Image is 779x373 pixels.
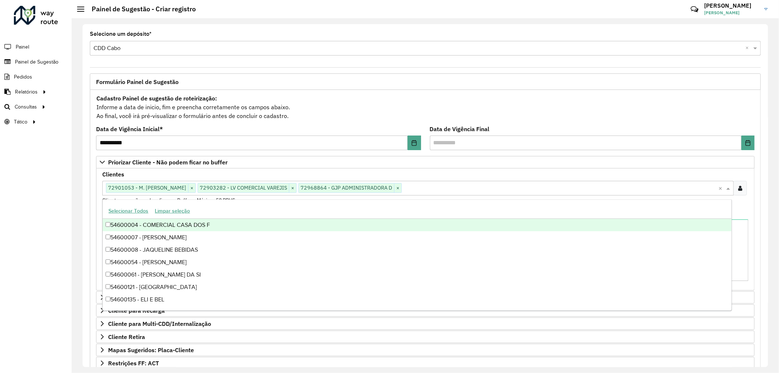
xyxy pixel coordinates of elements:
small: Clientes que não podem ficar no Buffer – Máximo 50 PDVS [102,197,235,203]
span: Formulário Painel de Sugestão [96,79,179,85]
span: Cliente para Recarga [108,308,165,313]
span: Pedidos [14,73,32,81]
h3: [PERSON_NAME] [704,2,759,9]
span: × [289,184,296,193]
span: Mapas Sugeridos: Placa-Cliente [108,347,194,353]
span: Painel [16,43,29,51]
a: Cliente para Recarga [96,304,755,317]
button: Limpar seleção [152,205,193,217]
span: Cliente para Multi-CDD/Internalização [108,321,211,327]
ng-dropdown-panel: Options list [102,199,732,311]
span: 72901053 - M. [PERSON_NAME] [106,183,188,192]
a: Contato Rápido [687,1,702,17]
span: [PERSON_NAME] [704,9,759,16]
a: Cliente para Multi-CDD/Internalização [96,317,755,330]
strong: Cadastro Painel de sugestão de roteirização: [96,95,217,102]
span: 72903282 - LV COMERCIAL VAREJIS [198,183,289,192]
label: Data de Vigência Inicial [96,125,163,133]
span: Painel de Sugestão [15,58,58,66]
a: Priorizar Cliente - Não podem ficar no buffer [96,156,755,168]
a: Cliente Retira [96,331,755,343]
div: 54600007 - [PERSON_NAME] [103,231,731,244]
div: Priorizar Cliente - Não podem ficar no buffer [96,168,755,290]
div: 54600167 - LACH.[PERSON_NAME] [103,306,731,318]
span: × [188,184,195,193]
h2: Painel de Sugestão - Criar registro [84,5,196,13]
label: Clientes [102,170,124,179]
a: Mapas Sugeridos: Placa-Cliente [96,344,755,356]
span: × [394,184,401,193]
span: Clear all [745,44,752,53]
button: Selecionar Todos [105,205,152,217]
span: Tático [14,118,27,126]
span: Restrições FF: ACT [108,360,159,366]
label: Selecione um depósito [90,30,152,38]
div: 54600135 - ELI E BEL [103,293,731,306]
div: 54600121 - [GEOGRAPHIC_DATA] [103,281,731,293]
button: Choose Date [741,136,755,150]
button: Choose Date [408,136,421,150]
div: Informe a data de inicio, fim e preencha corretamente os campos abaixo. Ao final, você irá pré-vi... [96,94,755,121]
span: Consultas [15,103,37,111]
div: 54600004 - COMERCIAL CASA DOS F [103,219,731,231]
label: Data de Vigência Final [430,125,490,133]
span: Clear all [718,184,725,193]
span: 72968864 - GJP ADMINISTRADORA D [299,183,394,192]
a: Restrições FF: ACT [96,357,755,369]
div: 54600008 - JAQUELINE BEBIDAS [103,244,731,256]
a: Preservar Cliente - Devem ficar no buffer, não roteirizar [96,291,755,304]
div: 54600061 - [PERSON_NAME] DA SI [103,269,731,281]
span: Relatórios [15,88,38,96]
span: Cliente Retira [108,334,145,340]
div: 54600054 - [PERSON_NAME] [103,256,731,269]
span: Priorizar Cliente - Não podem ficar no buffer [108,159,228,165]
